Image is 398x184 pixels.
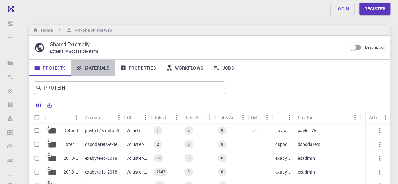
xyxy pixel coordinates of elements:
p: /cluster-???-home/dspodarets/dspodarets-external [127,141,148,148]
p: dspodarets [297,141,320,148]
button: Menu [171,112,181,122]
button: Menu [140,112,150,122]
p: 2018-bg-study-phase-III [64,169,79,175]
div: CLI Path [124,111,151,124]
button: Menu [114,112,124,122]
div: Accounting slug [85,111,104,124]
button: Columns [33,100,44,110]
button: Sort [275,112,285,122]
span: Description [365,45,385,50]
p: /cluster-???-share/groups/exabyte-io/exabyte-io-2018-bg-study-phase-i-ph [127,155,148,161]
div: Accounting slug [82,111,124,124]
span: 0 [219,128,226,133]
div: Actions [369,111,380,124]
button: Sort [64,113,74,123]
div: Default [251,111,262,124]
p: External [64,141,79,148]
span: 1 [154,128,161,133]
div: Jobs Active [215,111,248,124]
button: Sort [104,112,114,122]
img: logo [5,6,14,12]
button: Menu [72,113,82,123]
div: Name [60,111,82,124]
div: Owner [272,111,294,124]
div: Jobs Total [150,111,181,124]
a: Login [330,3,354,15]
p: exabyte-io [275,169,291,175]
button: Menu [350,112,360,122]
span: Externally accessible items [50,48,99,53]
button: Menu [238,112,248,122]
nav: breadcrumb [31,27,113,34]
a: Workflows [161,60,209,76]
button: Menu [262,112,272,122]
button: Sort [312,112,322,122]
p: pavlo175 [297,127,316,134]
p: exadmin [297,155,315,161]
span: 0 [219,142,226,147]
p: dspodarets-external [85,141,121,148]
a: Projects [29,60,71,76]
a: Register [359,3,390,15]
span: 2 [154,142,161,147]
span: 0 [185,169,192,175]
p: exabyte-io [275,155,291,161]
h6: Home [38,27,53,34]
p: exadmin [297,169,315,175]
button: Menu [380,113,390,123]
h6: Anyone on the web [72,27,112,34]
div: Jobs Active [218,111,238,124]
button: Menu [284,112,294,122]
p: 2018-bg-study-phase-i-ph [64,155,79,161]
div: Icon [45,111,60,124]
a: Properties [115,60,161,76]
p: exabyte-io-2018-bg-study-phase-i-ph [85,155,121,161]
div: Creator [294,111,360,124]
p: pavlo175-default [85,127,120,134]
span: 0 [185,128,192,133]
span: 2642 [154,169,168,175]
div: Jobs Total [154,111,171,124]
a: Materials [71,60,115,76]
div: Jobs Subm. [184,111,205,124]
p: /cluster-???-home/pavlo175/pavlo175-default [127,127,148,134]
div: Default [248,111,272,124]
span: 0 [185,142,192,147]
span: 80 [154,155,163,161]
button: Export [44,100,55,110]
p: dspodarets [275,141,291,148]
p: exabyte-io-2018-bg-study-phase-iii [85,169,121,175]
a: Jobs [208,60,239,76]
p: /cluster-???-share/groups/exabyte-io/exabyte-io-2018-bg-study-phase-iii [127,169,148,175]
div: Actions [366,111,390,124]
button: Menu [205,112,215,122]
p: Shared Externally [50,41,342,48]
span: 0 [219,155,226,161]
span: 0 [219,169,226,175]
div: Creator [297,111,312,124]
div: CLI Path [127,111,141,124]
p: Default [64,127,78,134]
p: pavlo175 [275,127,291,134]
div: Jobs Subm. [181,111,215,124]
span: 0 [185,155,192,161]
